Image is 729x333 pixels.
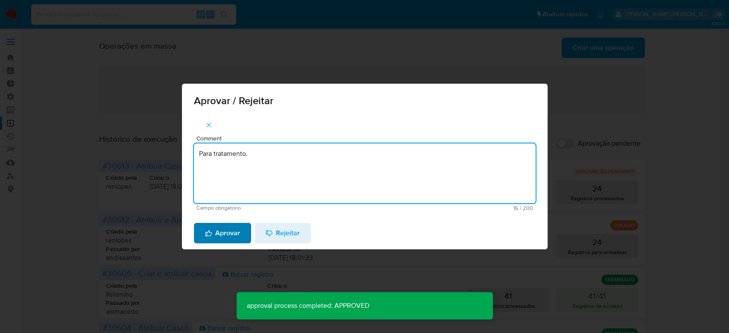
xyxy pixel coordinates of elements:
[196,135,538,142] span: Comment
[194,143,536,203] textarea: Para tratamento.
[194,96,536,106] span: Aprovar / Rejeitar
[196,205,365,211] span: Campo obrigatório
[365,205,533,211] span: Máximo 200 caracteres
[194,223,251,243] button: Aprovar
[205,224,240,242] span: Aprovar
[255,223,311,243] button: Rejeitar
[266,224,300,242] span: Rejeitar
